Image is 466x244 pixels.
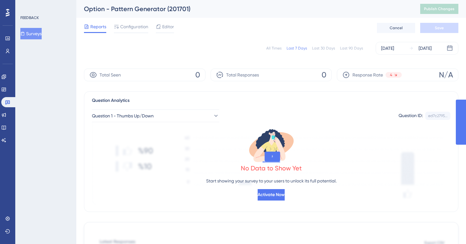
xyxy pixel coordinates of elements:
[435,25,444,30] span: Save
[381,44,394,52] div: [DATE]
[420,23,458,33] button: Save
[92,109,219,122] button: Question 1 - Thumbs Up/Down
[287,46,307,51] div: Last 7 Days
[377,23,415,33] button: Cancel
[20,28,42,39] button: Surveys
[241,164,302,173] div: No Data to Show Yet
[84,4,404,13] div: Option - Pattern Generator (201701)
[439,219,458,238] iframe: UserGuiding AI Assistant Launcher
[120,23,148,30] span: Configuration
[195,70,200,80] span: 0
[340,46,363,51] div: Last 90 Days
[162,23,174,30] span: Editor
[312,46,335,51] div: Last 30 Days
[399,112,423,120] div: Question ID:
[258,191,285,199] span: Activate Now
[390,25,403,30] span: Cancel
[206,177,337,185] p: Start showing your survey to your users to unlock its full potential.
[428,113,448,118] div: ed7c2795...
[226,71,259,79] span: Total Responses
[420,4,458,14] button: Publish Changes
[20,15,39,20] div: FEEDBACK
[100,71,121,79] span: Total Seen
[322,70,326,80] span: 0
[419,44,432,52] div: [DATE]
[90,23,106,30] span: Reports
[266,46,282,51] div: All Times
[439,70,453,80] span: N/A
[258,189,285,201] button: Activate Now
[92,97,129,104] span: Question Analytics
[352,71,383,79] span: Response Rate
[92,112,154,120] span: Question 1 - Thumbs Up/Down
[390,72,392,77] span: 4
[424,6,455,11] span: Publish Changes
